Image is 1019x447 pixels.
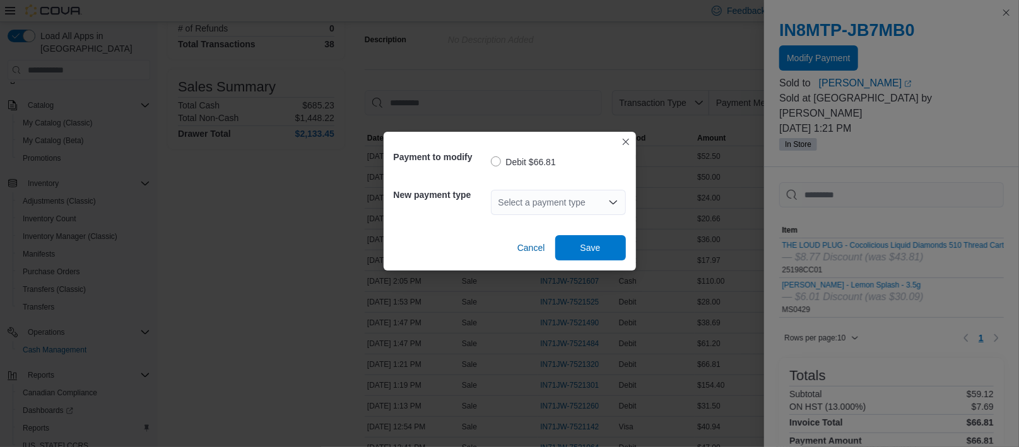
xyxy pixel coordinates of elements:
button: Open list of options [608,197,618,207]
input: Accessible screen reader label [498,195,500,210]
span: Save [580,241,601,254]
h5: New payment type [394,182,488,207]
button: Closes this modal window [618,134,633,149]
label: Debit $66.81 [491,154,556,170]
span: Cancel [517,241,545,254]
button: Cancel [512,235,550,260]
h5: Payment to modify [394,144,488,170]
button: Save [555,235,626,260]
